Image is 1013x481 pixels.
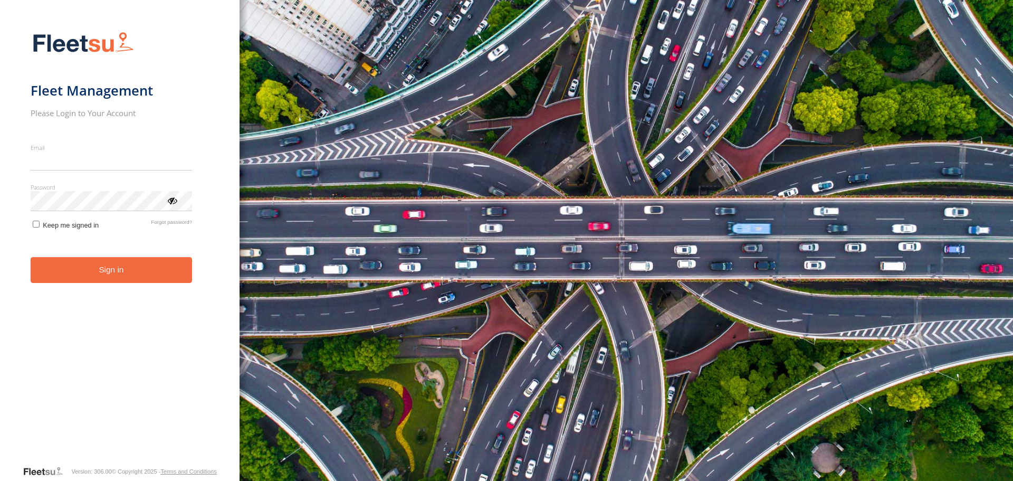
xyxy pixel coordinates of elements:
[43,221,99,229] span: Keep me signed in
[31,25,209,465] form: main
[160,468,216,475] a: Terms and Conditions
[71,468,111,475] div: Version: 306.00
[31,257,193,283] button: Sign in
[31,183,193,191] label: Password
[31,82,193,99] h1: Fleet Management
[33,221,40,228] input: Keep me signed in
[23,466,71,477] a: Visit our Website
[151,219,192,229] a: Forgot password?
[112,468,217,475] div: © Copyright 2025 -
[31,108,193,118] h2: Please Login to Your Account
[31,144,193,152] label: Email
[167,195,177,205] div: ViewPassword
[31,30,136,56] img: Fleetsu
